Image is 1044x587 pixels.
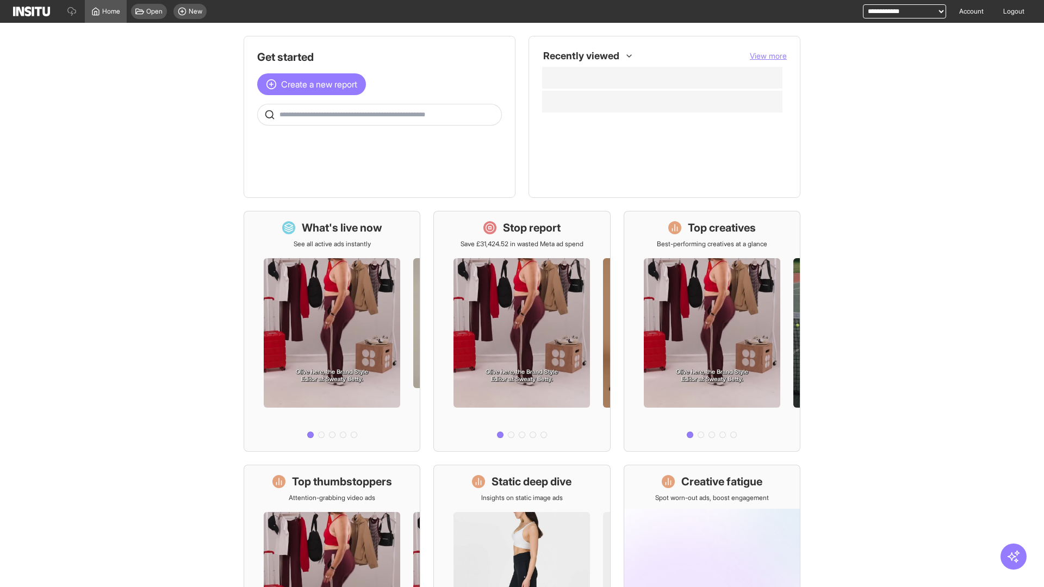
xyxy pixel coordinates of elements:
h1: What's live now [302,220,382,235]
p: See all active ads instantly [294,240,371,248]
a: What's live nowSee all active ads instantly [244,211,420,452]
span: View more [750,51,787,60]
p: Save £31,424.52 in wasted Meta ad spend [461,240,583,248]
h1: Stop report [503,220,561,235]
p: Insights on static image ads [481,494,563,502]
h1: Static deep dive [492,474,571,489]
span: New [189,7,202,16]
span: Create a new report [281,78,357,91]
h1: Get started [257,49,502,65]
button: Create a new report [257,73,366,95]
h1: Top thumbstoppers [292,474,392,489]
span: Home [102,7,120,16]
img: Logo [13,7,50,16]
a: Stop reportSave £31,424.52 in wasted Meta ad spend [433,211,610,452]
p: Attention-grabbing video ads [289,494,375,502]
p: Best-performing creatives at a glance [657,240,767,248]
button: View more [750,51,787,61]
span: Open [146,7,163,16]
h1: Top creatives [688,220,756,235]
a: Top creativesBest-performing creatives at a glance [624,211,800,452]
